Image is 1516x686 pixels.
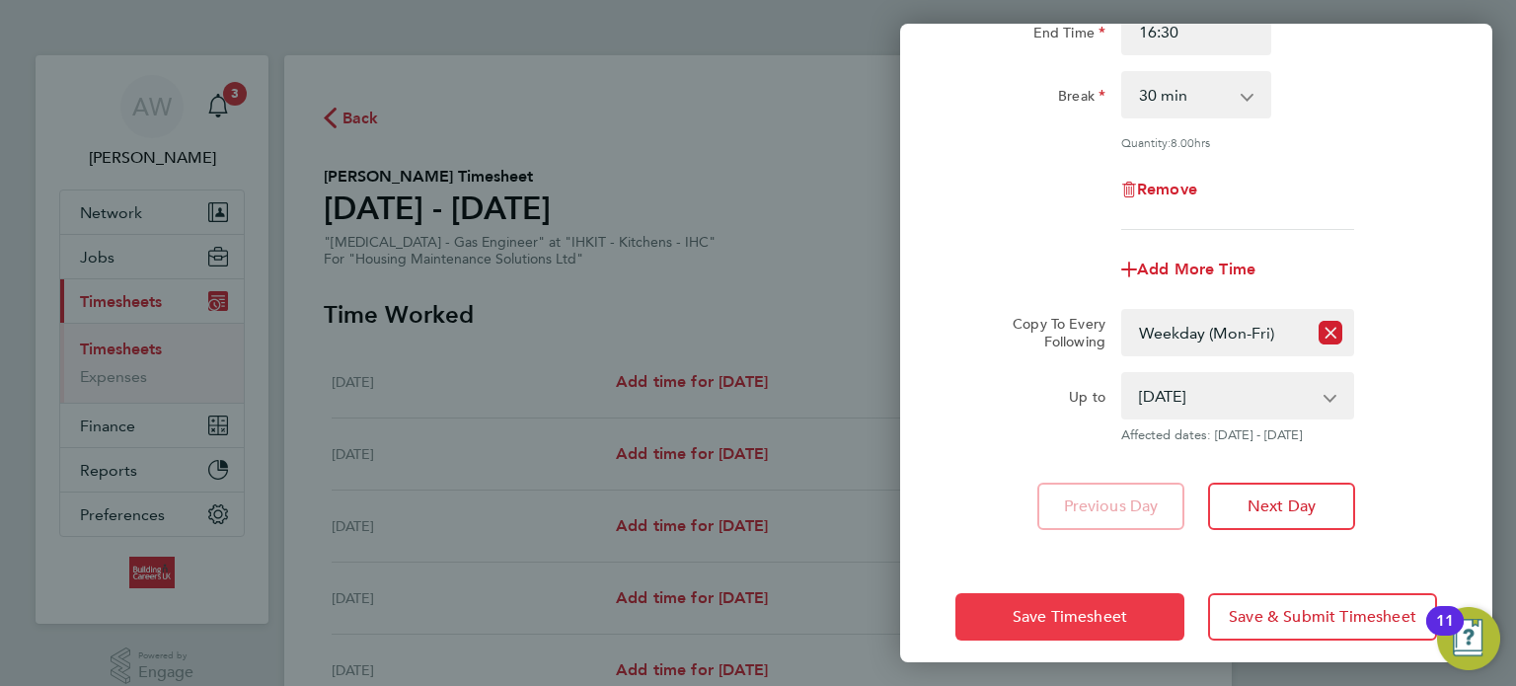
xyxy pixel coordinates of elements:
[1069,388,1105,412] label: Up to
[1208,483,1355,530] button: Next Day
[1319,311,1342,354] button: Reset selection
[1121,182,1197,197] button: Remove
[955,593,1184,641] button: Save Timesheet
[1229,607,1416,627] span: Save & Submit Timesheet
[1137,180,1197,198] span: Remove
[1013,607,1127,627] span: Save Timesheet
[1058,87,1105,111] label: Break
[1437,607,1500,670] button: Open Resource Center, 11 new notifications
[1121,8,1271,55] input: E.g. 18:00
[1171,134,1194,150] span: 8.00
[1033,24,1105,47] label: End Time
[997,315,1105,350] label: Copy To Every Following
[1121,134,1354,150] div: Quantity: hrs
[1137,260,1255,278] span: Add More Time
[1121,262,1255,277] button: Add More Time
[1121,427,1354,443] span: Affected dates: [DATE] - [DATE]
[1436,621,1454,647] div: 11
[1208,593,1437,641] button: Save & Submit Timesheet
[1248,496,1316,516] span: Next Day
